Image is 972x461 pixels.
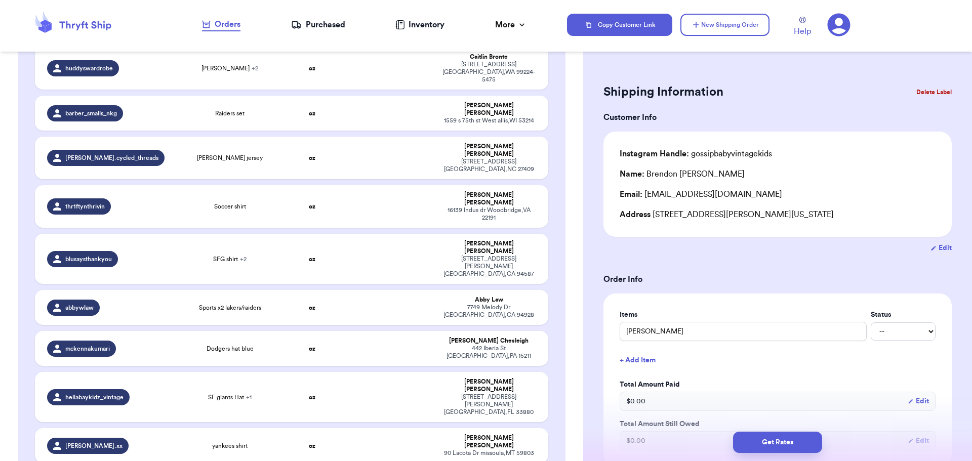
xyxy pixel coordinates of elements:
[912,81,956,103] button: Delete Label
[246,394,252,400] span: + 1
[395,19,444,31] a: Inventory
[197,154,263,162] span: [PERSON_NAME] jersey
[291,19,345,31] a: Purchased
[603,273,952,285] h3: Order Info
[495,19,527,31] div: More
[620,188,936,200] div: [EMAIL_ADDRESS][DOMAIN_NAME]
[65,64,113,72] span: huddyswardrobe
[441,434,536,449] div: [PERSON_NAME] [PERSON_NAME]
[309,110,315,116] strong: oz
[65,442,123,450] span: [PERSON_NAME].xx
[215,109,245,117] span: Raiders set
[441,61,536,83] div: [STREET_ADDRESS] [GEOGRAPHIC_DATA] , WA 99224-5475
[441,102,536,117] div: [PERSON_NAME] [PERSON_NAME]
[620,208,936,221] div: [STREET_ADDRESS][PERSON_NAME][US_STATE]
[567,14,672,36] button: Copy Customer Link
[65,255,112,263] span: blusaysthankyou
[603,84,723,100] h2: Shipping Information
[620,168,745,180] div: Brendon [PERSON_NAME]
[620,150,689,158] span: Instagram Handle:
[626,396,645,406] span: $ 0.00
[207,345,254,353] span: Dodgers hat blue
[441,143,536,158] div: [PERSON_NAME] [PERSON_NAME]
[603,111,952,123] h3: Customer Info
[441,345,536,360] div: 442 Iberia St [GEOGRAPHIC_DATA] , PA 15211
[441,158,536,173] div: [STREET_ADDRESS] [GEOGRAPHIC_DATA] , NC 27409
[65,202,105,211] span: thr1ftynthrivin
[240,256,247,262] span: + 2
[309,155,315,161] strong: oz
[309,346,315,352] strong: oz
[871,310,936,320] label: Status
[908,396,929,406] button: Edit
[441,393,536,416] div: [STREET_ADDRESS][PERSON_NAME] [GEOGRAPHIC_DATA] , FL 33880
[616,349,940,371] button: + Add Item
[441,337,536,345] div: [PERSON_NAME] Chesleigh
[309,65,315,71] strong: oz
[309,443,315,449] strong: oz
[202,18,240,31] a: Orders
[214,202,246,211] span: Soccer shirt
[441,53,536,61] div: Caitlin Bronte
[65,109,117,117] span: barber_smalls_nkg
[309,256,315,262] strong: oz
[794,17,811,37] a: Help
[441,206,536,222] div: 16139 Indus dr Woodbridge , VA 22191
[202,18,240,30] div: Orders
[441,191,536,206] div: [PERSON_NAME] [PERSON_NAME]
[733,432,822,453] button: Get Rates
[201,64,258,72] span: [PERSON_NAME]
[65,154,158,162] span: [PERSON_NAME].cycled_threads
[441,296,536,304] div: Abby Law
[441,378,536,393] div: [PERSON_NAME] [PERSON_NAME]
[252,65,258,71] span: + 2
[441,117,536,124] div: 1559 s 75th st West allis , WI 53214
[680,14,769,36] button: New Shipping Order
[620,211,651,219] span: Address
[794,25,811,37] span: Help
[309,203,315,209] strong: oz
[441,255,536,278] div: [STREET_ADDRESS][PERSON_NAME] [GEOGRAPHIC_DATA] , CA 94587
[620,148,772,160] div: gossipbabyvintagekids
[65,393,124,401] span: hellabaykidz_vintage
[65,304,94,312] span: abbywlaw
[213,255,247,263] span: SFG shirt
[620,310,867,320] label: Items
[309,305,315,311] strong: oz
[930,243,952,253] button: Edit
[199,304,261,312] span: Sports x2 lakers/raiders
[441,449,536,457] div: 90 Lacota Dr missoula , MT 59803
[212,442,248,450] span: yankees shirt
[65,345,110,353] span: mckennakumari
[620,380,936,390] label: Total Amount Paid
[620,190,642,198] span: Email:
[208,393,252,401] span: SF giants Hat
[620,419,936,429] label: Total Amount Still Owed
[620,170,644,178] span: Name:
[309,394,315,400] strong: oz
[441,304,536,319] div: 7749 Melody Dr [GEOGRAPHIC_DATA] , CA 94928
[441,240,536,255] div: [PERSON_NAME] [PERSON_NAME]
